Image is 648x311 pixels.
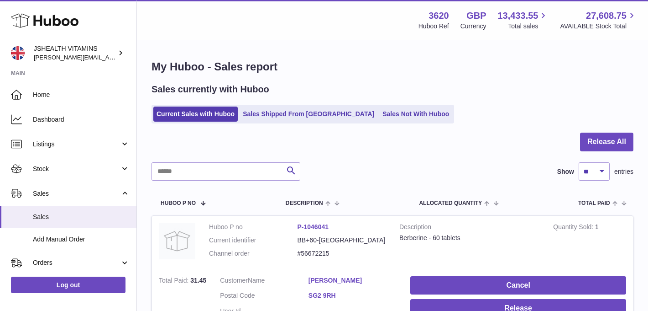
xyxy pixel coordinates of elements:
a: P-1046041 [298,223,329,231]
a: SG2 9RH [308,291,397,300]
a: Sales Not With Huboo [379,107,452,122]
a: [PERSON_NAME] [308,276,397,285]
button: Cancel [410,276,626,295]
span: [PERSON_NAME][EMAIL_ADDRESS][DOMAIN_NAME] [34,54,183,61]
a: Current Sales with Huboo [153,107,238,122]
dt: Current identifier [209,236,298,245]
div: Berberine - 60 tablets [399,234,539,242]
img: no-photo.jpg [159,223,195,259]
span: AVAILABLE Stock Total [560,22,637,31]
span: 13,433.55 [497,10,538,22]
strong: Description [399,223,539,234]
span: ALLOCATED Quantity [419,200,482,206]
img: francesca@jshealthvitamins.com [11,46,25,60]
a: Sales Shipped From [GEOGRAPHIC_DATA] [240,107,377,122]
a: Log out [11,277,125,293]
span: Stock [33,165,120,173]
button: Release All [580,133,633,151]
span: Customer [220,277,248,284]
span: Sales [33,189,120,198]
span: Total paid [578,200,610,206]
td: 1 [546,216,633,269]
strong: Quantity Sold [553,223,595,233]
span: Listings [33,140,120,149]
dd: BB+60-[GEOGRAPHIC_DATA] [298,236,386,245]
dt: Postal Code [220,291,308,302]
span: Orders [33,258,120,267]
span: 27,608.75 [586,10,627,22]
h1: My Huboo - Sales report [152,59,633,74]
dd: #56672215 [298,249,386,258]
strong: GBP [466,10,486,22]
span: entries [614,167,633,176]
span: Description [286,200,323,206]
span: Dashboard [33,115,130,124]
div: Huboo Ref [418,22,449,31]
span: Sales [33,213,130,221]
div: Currency [460,22,486,31]
dt: Huboo P no [209,223,298,231]
a: 13,433.55 Total sales [497,10,549,31]
span: Total sales [508,22,549,31]
strong: 3620 [429,10,449,22]
h2: Sales currently with Huboo [152,83,269,96]
span: Add Manual Order [33,235,130,244]
strong: Total Paid [159,277,190,286]
label: Show [557,167,574,176]
span: Huboo P no [161,200,196,206]
div: JSHEALTH VITAMINS [34,44,116,62]
dt: Name [220,276,308,287]
span: 31.45 [190,277,206,284]
a: 27,608.75 AVAILABLE Stock Total [560,10,637,31]
dt: Channel order [209,249,298,258]
span: Home [33,91,130,99]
